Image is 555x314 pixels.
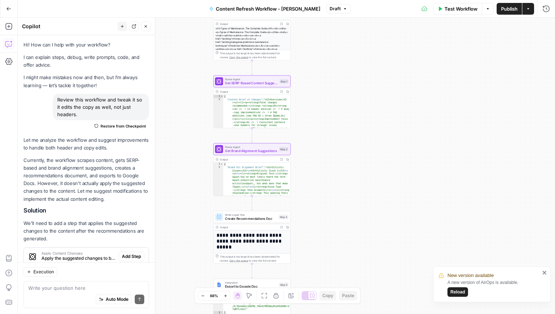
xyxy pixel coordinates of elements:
g: Edge from step_2 to step_4 [251,196,253,210]
span: Paste [342,292,354,299]
button: Draft [326,4,351,14]
g: Edge from step_1 to step_2 [251,128,253,143]
span: Copy the output [229,56,249,59]
button: Execution [23,267,57,277]
span: Reload [450,289,465,295]
button: Add Step [119,252,144,261]
button: Publish [497,3,522,15]
span: Content Refresh Workflow - [PERSON_NAME] [216,5,320,12]
span: Restore from Checkpoint [101,123,146,129]
div: Output [220,157,277,161]
button: Restore from Checkpoint [91,122,149,130]
div: 1 [214,163,224,166]
div: Scrape Article ContentOutput<h1>Types of Maintenance: The Complete Guide</h1><div><title><p>Types... [213,8,291,60]
div: Power AgentGet Brand Alignment SuggestionsStep 2Output{ "Brand Kit Alignment Brief":"<h2>Stylisti... [213,143,291,196]
p: I might make mistakes now and then, but I’m always learning — let’s tackle it together! [23,74,149,89]
span: Draft [330,5,341,12]
div: 1 [214,95,224,98]
span: Scrape Article Content [225,13,277,18]
span: Toggle code folding, rows 1 through 3 [220,95,223,98]
div: Output [220,89,277,93]
img: Instagram%20post%20-%201%201.png [217,282,222,287]
span: Create Recommendations Doc [225,216,277,221]
div: This output is too large & has been abbreviated for review. to view the full content. [220,255,288,263]
button: Content Refresh Workflow - [PERSON_NAME] [205,3,325,15]
span: Publish [501,5,518,12]
span: Apply the suggested changes to both headers and body content [41,255,116,262]
span: Copy the output [229,259,249,262]
div: This output is too large & has been abbreviated for review. to view the full content. [220,51,288,59]
div: 2 [214,302,224,311]
span: Add Step [122,253,141,260]
span: 68% [210,293,218,299]
button: Test Workflow [433,3,482,15]
span: New version available [447,272,494,279]
span: Integration [225,280,277,284]
p: I can explain steps, debug, write prompts, code, and offer advice. [23,53,149,69]
div: Step 2 [279,147,289,151]
g: Edge from step_6 to step_1 [251,60,253,75]
span: Auto Mode [106,296,128,303]
p: Hi! How can I help with your workflow? [23,41,149,49]
p: Let me analyze the workflow and suggest improvements to handle both header and copy edits. [23,136,149,152]
div: Step 4 [279,215,289,219]
div: Power AgentGet SERP-Based Content SuggestionsStep 1Output{ "Content Brief of Changes":"<h2>Overvi... [213,75,291,128]
button: Copy [319,291,336,300]
span: Write Liquid Text [225,213,277,217]
div: Output [220,22,277,26]
div: Step 1 [279,79,288,84]
span: Power Agent [225,77,277,81]
span: Get SERP-Based Content Suggestions [225,81,277,86]
button: Auto Mode [96,295,132,304]
div: Output [220,225,277,229]
button: Reload [447,287,468,297]
span: Apply Content Changes [41,251,116,255]
g: Edge from step_4 to step_5 [251,264,253,278]
div: Step 5 [279,282,289,287]
h2: Solution [23,207,149,214]
div: A new version of AirOps is available. [447,279,540,297]
span: Get Brand Alignment Suggestions [225,148,277,154]
div: Review this workflow and tweak it so it edits the copy as well, not just headers. [53,94,149,120]
span: Toggle code folding, rows 1 through 3 [220,163,223,166]
p: We'll need to add a step that applies the suggested changes to the content after the recommendati... [23,219,149,243]
span: Export to Google Doc [225,284,277,289]
div: Copilot [22,23,115,30]
button: close [542,270,547,276]
button: Paste [339,291,357,300]
span: Test Workflow [445,5,478,12]
span: Power Agent [225,145,277,149]
span: Execution [33,269,54,275]
span: Copy [322,292,333,299]
p: Currently, the workflow scrapes content, gets SERP-based and brand alignment suggestions, creates... [23,156,149,203]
